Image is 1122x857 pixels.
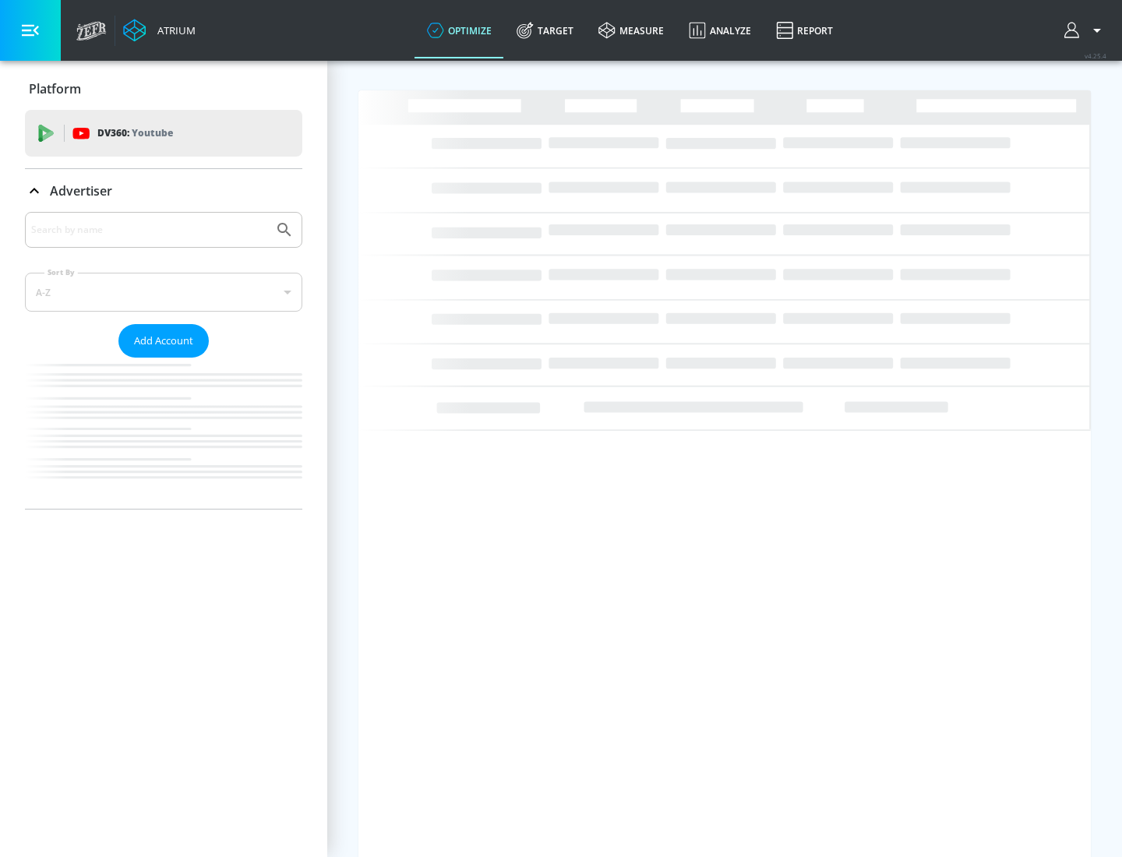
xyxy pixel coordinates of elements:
nav: list of Advertiser [25,358,302,509]
div: Advertiser [25,169,302,213]
div: DV360: Youtube [25,110,302,157]
p: DV360: [97,125,173,142]
p: Platform [29,80,81,97]
div: Advertiser [25,212,302,509]
a: optimize [415,2,504,58]
p: Youtube [132,125,173,141]
div: A-Z [25,273,302,312]
div: Atrium [151,23,196,37]
a: measure [586,2,676,58]
span: Add Account [134,332,193,350]
a: Analyze [676,2,764,58]
a: Atrium [123,19,196,42]
label: Sort By [44,267,78,277]
a: Target [504,2,586,58]
button: Add Account [118,324,209,358]
a: Report [764,2,845,58]
input: Search by name [31,220,267,240]
p: Advertiser [50,182,112,199]
span: v 4.25.4 [1085,51,1106,60]
div: Platform [25,67,302,111]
